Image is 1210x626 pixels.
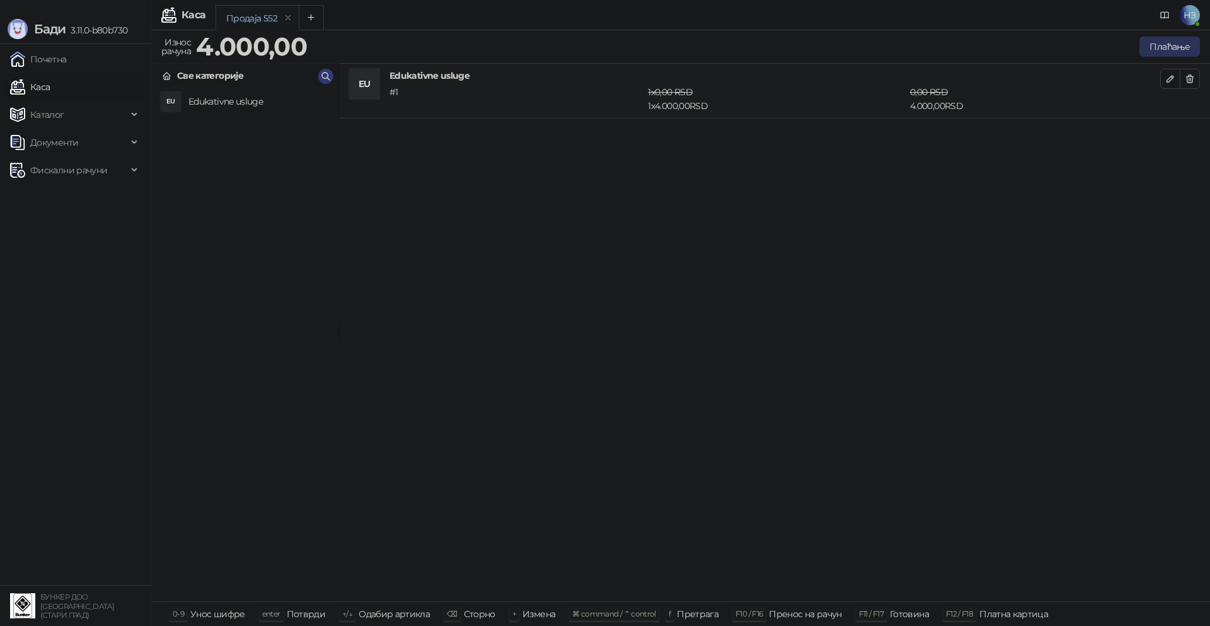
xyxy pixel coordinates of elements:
span: f [669,609,671,618]
span: Каталог [30,102,64,127]
span: ↑/↓ [342,609,352,618]
span: 3.11.0-b80b730 [66,25,127,36]
span: F10 / F16 [735,609,763,618]
span: ⌫ [447,609,457,618]
button: remove [280,13,296,23]
span: enter [262,609,280,618]
div: Потврди [287,606,326,622]
div: Продаја 552 [226,11,277,25]
div: Платна картица [979,606,1048,622]
img: Logo [8,19,28,39]
button: Плаћање [1139,37,1200,57]
span: Бади [34,21,66,37]
span: F11 / F17 [859,609,884,618]
div: Одабир артикла [359,606,430,622]
div: Пренос на рачун [769,606,841,622]
a: Почетна [10,47,67,72]
div: Износ рачуна [159,34,193,59]
div: Све категорије [177,69,243,83]
div: # 1 [387,85,645,113]
div: grid [152,88,338,601]
h4: Edukativne usluge [389,69,1160,83]
span: 0-9 [173,609,184,618]
span: F12 / F18 [946,609,973,618]
div: Измена [522,606,555,622]
span: ⌘ command / ⌃ control [572,609,656,618]
img: 64x64-companyLogo-d200c298-da26-4023-afd4-f376f589afb5.jpeg [10,593,35,618]
button: Add tab [299,5,324,30]
div: Готовина [890,606,929,622]
div: Каса [181,10,205,20]
strong: 4.000,00 [196,31,307,62]
a: Документација [1155,5,1175,25]
div: Сторно [464,606,495,622]
div: Претрага [677,606,718,622]
div: EU [161,91,181,112]
span: 0,00 RSD [910,86,948,98]
div: 1 x 4.000,00 RSD [645,85,907,113]
span: Фискални рачуни [30,158,107,183]
div: Унос шифре [190,606,245,622]
div: 4.000,00 RSD [907,85,1163,113]
span: Документи [30,130,78,155]
span: + [512,609,516,618]
span: 1 x 0,00 RSD [648,86,693,98]
a: Каса [10,74,50,100]
h4: Edukativne usluge [188,91,328,112]
small: БУНКЕР ДОО [GEOGRAPHIC_DATA] (СТАРИ ГРАД) [40,593,114,620]
span: НЗ [1180,5,1200,25]
div: EU [349,69,379,99]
